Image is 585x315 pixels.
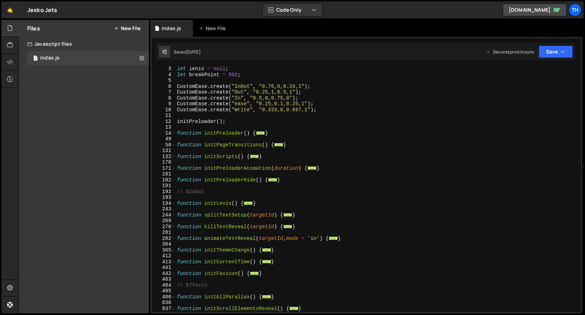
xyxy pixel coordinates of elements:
span: ... [250,271,259,275]
div: 194 [152,201,176,207]
div: 244 [152,212,176,218]
span: ... [268,178,277,181]
h2: Files [27,24,40,32]
div: Saved [174,49,201,55]
span: 1 [33,56,38,62]
span: ... [308,166,317,170]
div: 181 [152,171,176,177]
div: 132 [152,154,176,160]
span: ... [262,294,271,298]
div: 7 [152,89,176,95]
div: 3 [152,66,176,72]
button: Save [539,45,573,58]
div: [DATE] [186,49,201,55]
span: ... [329,236,338,240]
div: 191 [152,183,176,189]
div: 364 [152,241,176,247]
a: [DOMAIN_NAME] [503,4,567,16]
div: 182 [152,177,176,183]
div: 412 [152,253,176,259]
div: 270 [152,224,176,230]
div: 193 [152,195,176,201]
div: 49 [152,136,176,142]
div: 836 [152,300,176,306]
div: Javascript files [19,37,149,51]
div: 281 [152,230,176,236]
div: New File [199,25,228,32]
span: ... [274,142,283,146]
a: 🤙 [1,1,19,18]
div: 12 [152,119,176,125]
div: 484 [152,282,176,288]
div: 269 [152,218,176,224]
div: 10 [152,107,176,113]
span: ... [244,201,253,205]
div: index.js [40,55,60,61]
div: 483 [152,276,176,282]
span: ... [250,154,259,158]
div: 171 [152,165,176,171]
div: 13 [152,124,176,130]
div: 441 [152,265,176,271]
div: 282 [152,236,176,242]
div: 192 [152,189,176,195]
div: index.js [162,25,181,32]
div: 50 [152,142,176,148]
div: 486 [152,294,176,300]
div: 16759/45776.js [27,51,149,65]
div: 5 [152,78,176,84]
div: 837 [152,306,176,312]
a: Th [569,4,581,16]
span: ... [262,248,271,252]
div: 365 [152,247,176,253]
div: 4 [152,72,176,78]
span: ... [283,213,292,216]
div: 131 [152,148,176,154]
button: New File [114,26,140,31]
button: Code Only [263,4,322,16]
div: 14 [152,130,176,136]
div: 11 [152,113,176,119]
div: Dev and prod in sync [486,49,534,55]
div: 6 [152,84,176,90]
div: 8 [152,95,176,101]
div: Jesko Jets [27,6,57,14]
div: 9 [152,101,176,107]
div: 170 [152,159,176,165]
span: ... [262,259,271,263]
div: 485 [152,288,176,294]
span: ... [283,224,292,228]
div: 442 [152,271,176,277]
span: ... [256,131,265,135]
div: 243 [152,206,176,212]
span: ... [289,306,299,310]
div: 413 [152,259,176,265]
